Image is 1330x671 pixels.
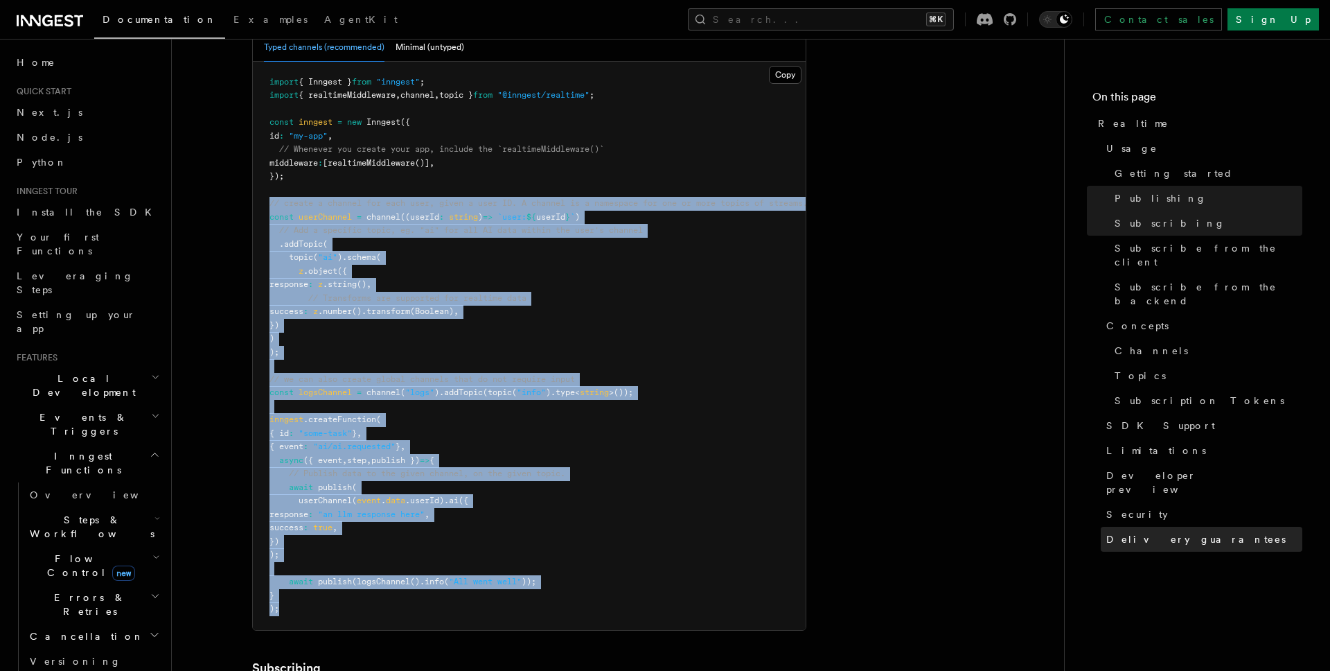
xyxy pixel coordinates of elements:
span: Subscribe from the client [1115,241,1302,269]
button: Events & Triggers [11,405,163,444]
span: .addTopic [439,387,483,397]
button: Errors & Retries [24,585,163,624]
span: const [269,387,294,397]
span: response [269,509,308,519]
span: Inngest [366,117,400,127]
span: z [313,306,318,316]
span: realtimeMiddleware [328,158,415,168]
button: Search...⌘K [688,8,954,31]
span: Getting started [1115,166,1233,180]
span: z [318,279,323,289]
span: Local Development [11,372,151,399]
span: : [439,212,444,222]
span: ({ [459,496,468,505]
span: Install the SDK [17,207,160,218]
a: Getting started [1109,161,1302,186]
button: Steps & Workflows [24,507,163,546]
span: Node.js [17,132,82,143]
span: .userId) [405,496,444,505]
span: // Whenever you create your app, include the `realtimeMiddleware()` [279,144,604,154]
span: new [347,117,362,127]
span: Examples [233,14,308,25]
span: AgentKit [324,14,398,25]
span: string [449,212,478,222]
span: async [279,455,303,465]
span: ()] [415,158,429,168]
span: () [357,279,366,289]
span: topic [289,252,313,262]
span: ( [444,577,449,586]
button: Flow Controlnew [24,546,163,585]
a: Publishing [1109,186,1302,211]
span: logsChannel [299,387,352,397]
span: ( [400,387,405,397]
span: .object [303,266,337,276]
span: [ [323,158,328,168]
span: "ai/ai.requested" [313,442,396,451]
span: publish }) [371,455,420,465]
span: } [269,591,274,600]
span: Security [1106,507,1168,521]
span: new [112,566,135,581]
span: "info" [517,387,546,397]
span: }); [269,171,284,181]
button: Typed channels (recommended) [264,33,384,62]
span: await [289,482,313,492]
span: ) [575,212,580,222]
span: inngest [299,117,332,127]
span: channel [400,90,434,100]
span: SDK Support [1106,419,1215,433]
span: channel [366,212,400,222]
span: ((userId [400,212,439,222]
span: , [366,279,371,289]
span: await [289,577,313,586]
a: Delivery guarantees [1101,527,1302,552]
kbd: ⌘K [926,12,946,26]
span: inngest [269,415,303,424]
span: : [308,509,313,519]
span: ) [434,387,439,397]
span: }) [269,537,279,546]
span: // Add a specific topic, eg. "ai" for all AI data within the user's channel [279,225,643,235]
span: Quick start [11,86,71,97]
span: success [269,523,303,532]
span: , [454,306,459,316]
a: Python [11,150,163,175]
span: } [396,442,400,451]
span: : [318,158,323,168]
span: = [357,212,362,222]
a: Subscription Tokens [1109,388,1302,413]
span: ); [269,550,279,559]
span: ${ [526,212,536,222]
span: import [269,77,299,87]
span: Flow Control [24,552,152,579]
span: .transform [362,306,410,316]
span: = [357,387,362,397]
span: middleware [269,158,318,168]
span: "ai" [318,252,337,262]
span: ); [269,347,279,357]
span: , [328,131,332,141]
a: Limitations [1101,438,1302,463]
span: { event [269,442,303,451]
span: userChannel [299,496,352,505]
a: Setting up your app [11,302,163,341]
span: : [279,131,284,141]
span: ( [352,577,357,586]
button: Minimal (untyped) [396,33,464,62]
span: from [352,77,371,87]
button: Local Development [11,366,163,405]
span: channel [366,387,400,397]
span: Developer preview [1106,469,1302,496]
span: data [386,496,405,505]
span: Concepts [1106,319,1169,333]
span: .type [551,387,575,397]
span: Delivery guarantees [1106,532,1286,546]
span: ) [546,387,551,397]
span: ( [313,252,318,262]
a: Subscribe from the client [1109,236,1302,274]
button: Inngest Functions [11,444,163,482]
span: ( [352,482,357,492]
span: : [303,442,308,451]
span: : [308,279,313,289]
